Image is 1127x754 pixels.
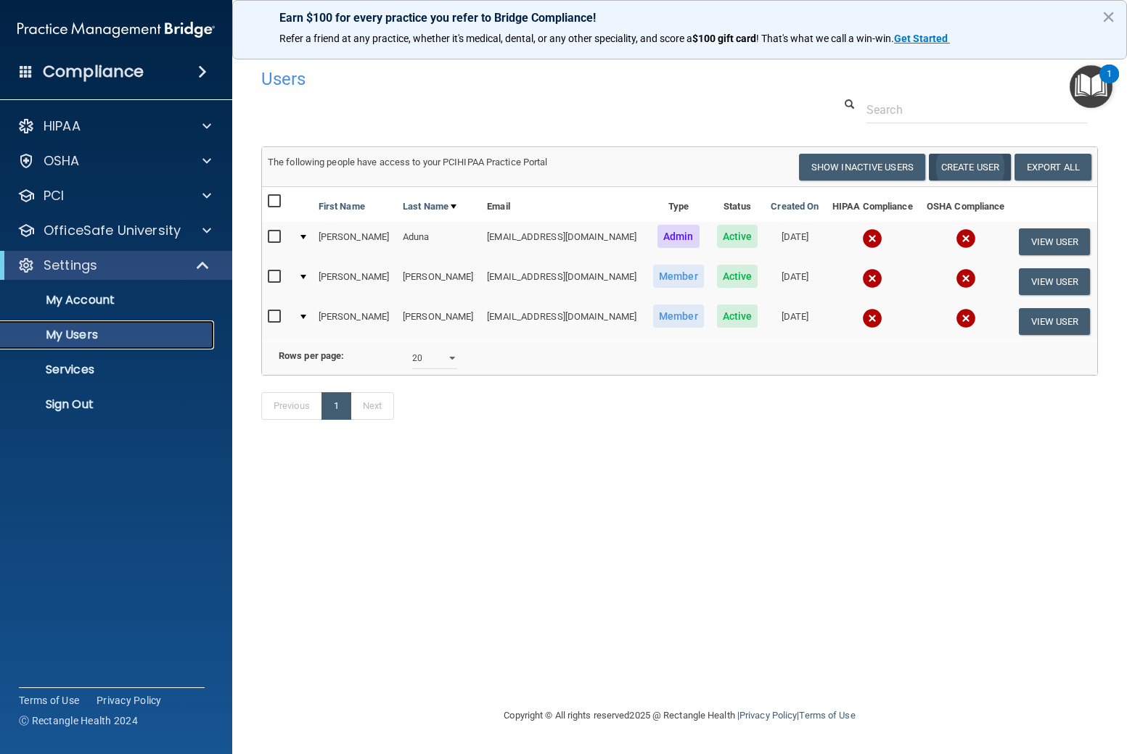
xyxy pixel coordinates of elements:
[9,293,208,307] p: My Account
[1107,74,1112,93] div: 1
[9,328,208,342] p: My Users
[44,187,64,204] p: PCI
[866,96,1087,123] input: Search
[717,265,758,288] span: Active
[653,304,704,328] span: Member
[771,198,819,215] a: Created On
[825,187,919,222] th: HIPAA Compliance
[799,154,925,181] button: Show Inactive Users
[17,152,211,170] a: OSHA
[481,262,647,302] td: [EMAIL_ADDRESS][DOMAIN_NAME]
[397,222,481,262] td: Aduna
[9,397,208,412] p: Sign Out
[481,222,647,262] td: [EMAIL_ADDRESS][DOMAIN_NAME]
[403,198,456,215] a: Last Name
[1102,5,1115,28] button: Close
[19,713,138,728] span: Ⓒ Rectangle Health 2024
[739,710,797,721] a: Privacy Policy
[894,33,950,44] a: Get Started
[44,152,80,170] p: OSHA
[956,268,976,289] img: cross.ca9f0e7f.svg
[19,693,79,708] a: Terms of Use
[268,157,548,167] span: The following people have access to your PCIHIPAA Practice Portal
[17,257,210,274] a: Settings
[1019,268,1091,295] button: View User
[17,117,211,135] a: HIPAA
[764,262,825,302] td: [DATE]
[44,257,97,274] p: Settings
[1070,65,1112,108] button: Open Resource Center, 1 new notification
[1019,228,1091,255] button: View User
[279,350,344,361] b: Rows per page:
[764,302,825,341] td: [DATE]
[261,392,322,420] a: Previous
[17,187,211,204] a: PCI
[43,62,144,82] h4: Compliance
[894,33,948,44] strong: Get Started
[313,262,397,302] td: [PERSON_NAME]
[1019,308,1091,335] button: View User
[397,302,481,341] td: [PERSON_NAME]
[44,222,181,239] p: OfficeSafe University
[756,33,894,44] span: ! That's what we call a win-win.
[481,302,647,341] td: [EMAIL_ADDRESS][DOMAIN_NAME]
[717,304,758,328] span: Active
[657,225,700,248] span: Admin
[319,198,365,215] a: First Name
[710,187,765,222] th: Status
[17,15,215,44] img: PMB logo
[764,222,825,262] td: [DATE]
[956,308,976,328] img: cross.ca9f0e7f.svg
[653,265,704,288] span: Member
[261,70,740,88] h4: Users
[647,187,710,222] th: Type
[313,222,397,262] td: [PERSON_NAME]
[1015,154,1091,181] a: Export All
[481,187,647,222] th: Email
[692,33,756,44] strong: $100 gift card
[44,117,81,135] p: HIPAA
[862,228,882,249] img: cross.ca9f0e7f.svg
[929,154,1011,181] button: Create User
[97,693,162,708] a: Privacy Policy
[279,11,1080,25] p: Earn $100 for every practice you refer to Bridge Compliance!
[279,33,692,44] span: Refer a friend at any practice, whether it's medical, dental, or any other speciality, and score a
[17,222,211,239] a: OfficeSafe University
[9,362,208,377] p: Services
[717,225,758,248] span: Active
[799,710,855,721] a: Terms of Use
[351,392,394,420] a: Next
[415,692,945,739] div: Copyright © All rights reserved 2025 @ Rectangle Health | |
[956,228,976,249] img: cross.ca9f0e7f.svg
[919,187,1012,222] th: OSHA Compliance
[862,308,882,328] img: cross.ca9f0e7f.svg
[321,392,351,420] a: 1
[397,262,481,302] td: [PERSON_NAME]
[313,302,397,341] td: [PERSON_NAME]
[862,268,882,289] img: cross.ca9f0e7f.svg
